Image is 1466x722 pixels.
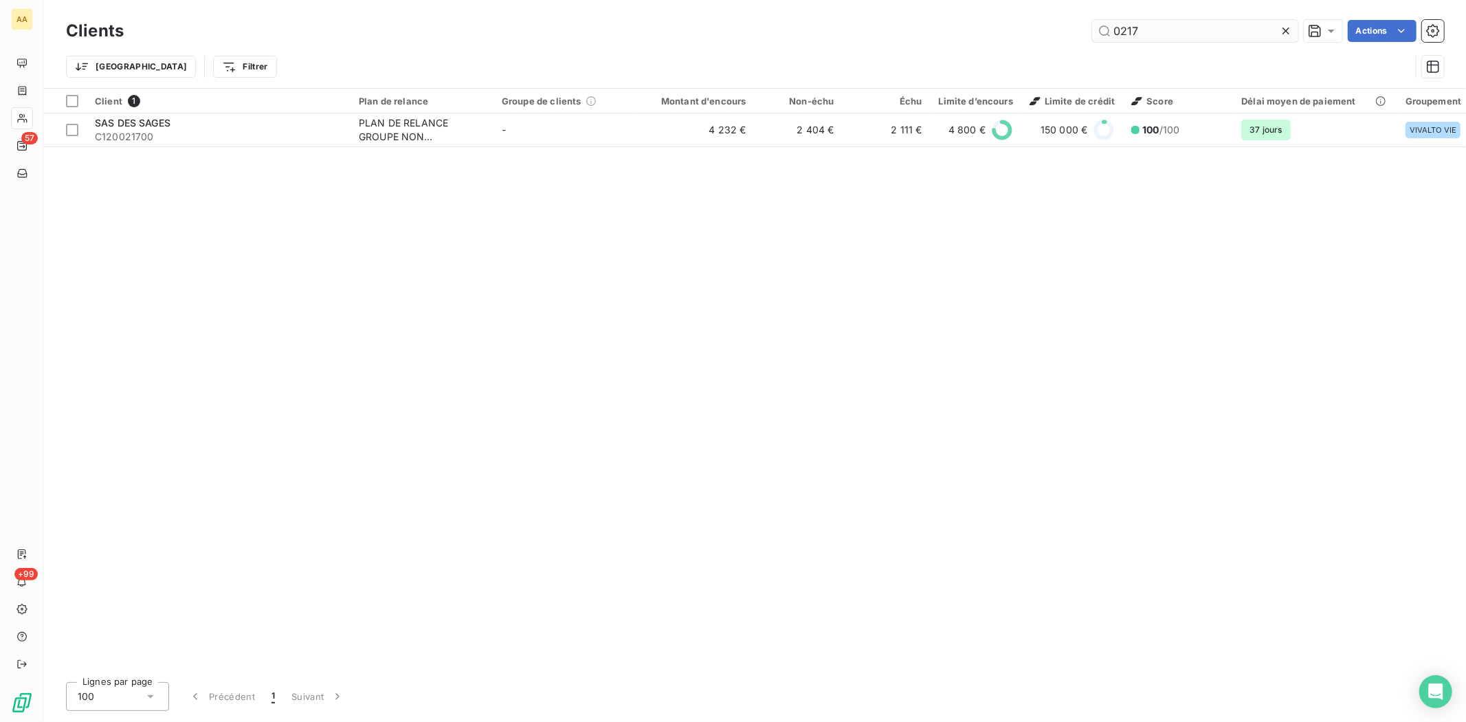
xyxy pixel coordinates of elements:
td: 2 111 € [843,113,931,146]
div: Open Intercom Messenger [1419,675,1452,708]
span: 4 800 € [948,123,986,137]
button: [GEOGRAPHIC_DATA] [66,56,196,78]
img: Logo LeanPay [11,692,33,714]
td: 4 232 € [636,113,755,146]
span: /100 [1142,123,1179,137]
button: Actions [1348,20,1417,42]
div: Limite d’encours [939,96,1013,107]
div: AA [11,8,33,30]
span: 100 [1142,124,1159,135]
button: Filtrer [213,56,276,78]
span: SAS DES SAGES [95,117,170,129]
span: 100 [78,690,94,703]
span: - [502,124,506,135]
button: Suivant [283,682,353,711]
h3: Clients [66,19,124,43]
input: Rechercher [1092,20,1298,42]
span: 57 [21,132,38,144]
div: Non-échu [763,96,834,107]
td: 2 404 € [755,113,843,146]
div: Plan de relance [359,96,485,107]
span: 1 [271,690,275,703]
span: Limite de crédit [1030,96,1115,107]
span: +99 [14,568,38,580]
span: VIVALTO VIE [1410,126,1457,134]
span: 1 [128,95,140,107]
div: Échu [851,96,922,107]
button: 1 [263,682,283,711]
span: 150 000 € [1041,123,1087,137]
span: C120021700 [95,130,342,144]
div: Délai moyen de paiement [1241,96,1388,107]
span: Groupe de clients [502,96,581,107]
div: PLAN DE RELANCE GROUPE NON AUTOMATIQUE [359,116,485,144]
span: Score [1131,96,1173,107]
button: Précédent [180,682,263,711]
span: 37 jours [1241,120,1290,140]
span: Client [95,96,122,107]
div: Montant d'encours [645,96,746,107]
